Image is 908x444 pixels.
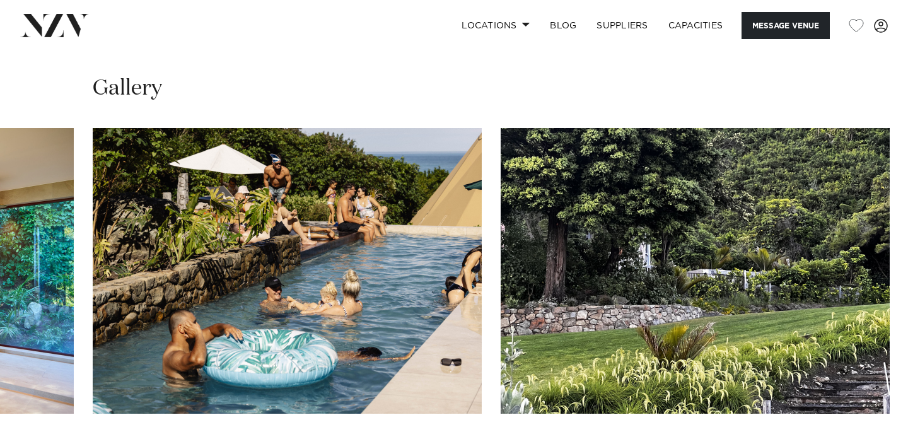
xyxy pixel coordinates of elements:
[20,14,89,37] img: nzv-logo.png
[658,12,733,39] a: Capacities
[742,12,830,39] button: Message Venue
[540,12,586,39] a: BLOG
[93,128,482,414] swiper-slide: 25 / 29
[451,12,540,39] a: Locations
[501,128,890,414] swiper-slide: 26 / 29
[93,74,162,103] h2: Gallery
[586,12,658,39] a: SUPPLIERS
